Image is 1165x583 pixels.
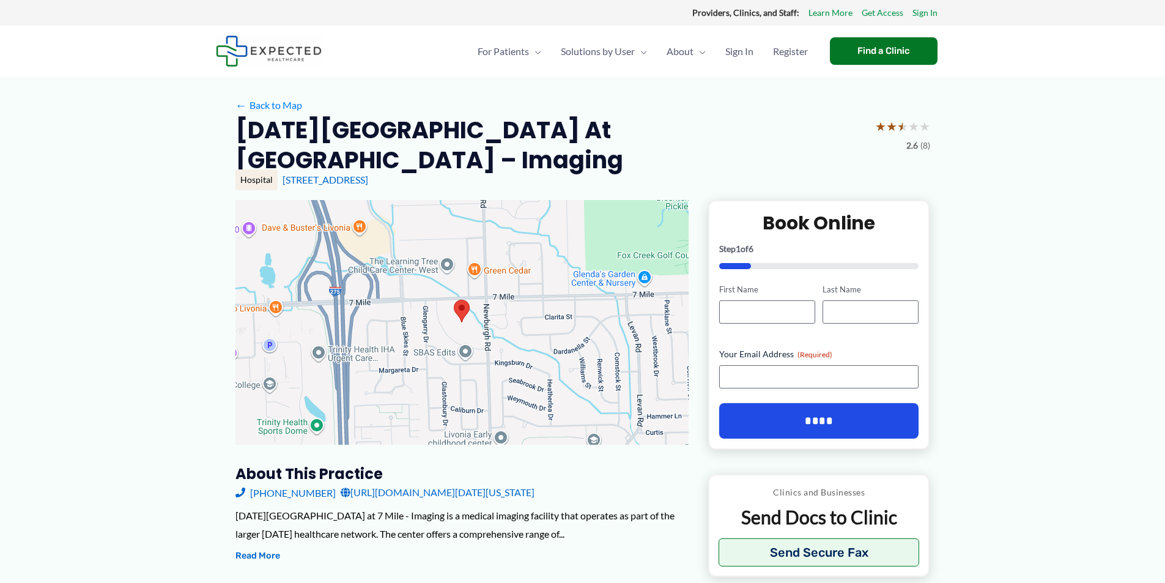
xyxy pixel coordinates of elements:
span: Menu Toggle [529,30,541,73]
a: Sign In [912,5,938,21]
a: For PatientsMenu Toggle [468,30,551,73]
strong: Providers, Clinics, and Staff: [692,7,799,18]
a: Get Access [862,5,903,21]
p: Send Docs to Clinic [719,505,920,529]
a: [STREET_ADDRESS] [283,174,368,185]
span: ★ [886,115,897,138]
div: Hospital [235,169,278,190]
span: ★ [919,115,930,138]
span: (Required) [797,350,832,359]
nav: Primary Site Navigation [468,30,818,73]
h2: Book Online [719,211,919,235]
span: 6 [749,243,753,254]
span: Solutions by User [561,30,635,73]
a: Sign In [716,30,763,73]
span: (8) [920,138,930,154]
div: [DATE][GEOGRAPHIC_DATA] at 7 Mile - Imaging is a medical imaging facility that operates as part o... [235,507,689,543]
a: [PHONE_NUMBER] [235,483,336,502]
span: For Patients [478,30,529,73]
h3: About this practice [235,464,689,483]
span: Register [773,30,808,73]
span: ← [235,99,247,111]
span: Menu Toggle [635,30,647,73]
label: First Name [719,284,815,295]
label: Your Email Address [719,348,919,360]
h2: [DATE][GEOGRAPHIC_DATA] at [GEOGRAPHIC_DATA] – Imaging [235,115,865,176]
button: Read More [235,549,280,563]
span: Sign In [725,30,753,73]
span: 2.6 [906,138,918,154]
a: Register [763,30,818,73]
p: Clinics and Businesses [719,485,920,500]
span: ★ [875,115,886,138]
a: Solutions by UserMenu Toggle [551,30,657,73]
span: ★ [897,115,908,138]
span: ★ [908,115,919,138]
a: Find a Clinic [830,37,938,65]
p: Step of [719,245,919,253]
a: Learn More [808,5,852,21]
img: Expected Healthcare Logo - side, dark font, small [216,35,322,67]
a: [URL][DOMAIN_NAME][DATE][US_STATE] [341,483,534,502]
span: About [667,30,693,73]
span: Menu Toggle [693,30,706,73]
a: AboutMenu Toggle [657,30,716,73]
span: 1 [736,243,741,254]
button: Send Secure Fax [719,538,920,566]
a: ←Back to Map [235,96,302,114]
label: Last Name [823,284,919,295]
